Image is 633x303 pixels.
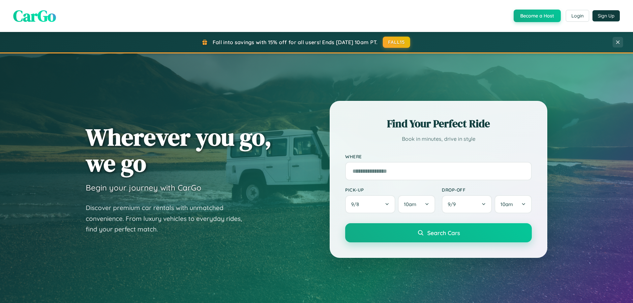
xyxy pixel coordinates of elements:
[86,202,251,235] p: Discover premium car rentals with unmatched convenience. From luxury vehicles to everyday rides, ...
[514,10,561,22] button: Become a Host
[442,195,492,213] button: 9/9
[345,195,395,213] button: 9/8
[495,195,532,213] button: 10am
[345,134,532,144] p: Book in minutes, drive in style
[383,37,410,48] button: FALL15
[86,124,272,176] h1: Wherever you go, we go
[404,201,416,207] span: 10am
[592,10,620,21] button: Sign Up
[448,201,459,207] span: 9 / 9
[427,229,460,236] span: Search Cars
[442,187,532,193] label: Drop-off
[500,201,513,207] span: 10am
[345,154,532,159] label: Where
[345,116,532,131] h2: Find Your Perfect Ride
[13,5,56,27] span: CarGo
[86,183,201,193] h3: Begin your journey with CarGo
[351,201,362,207] span: 9 / 8
[213,39,378,45] span: Fall into savings with 15% off for all users! Ends [DATE] 10am PT.
[398,195,435,213] button: 10am
[345,223,532,242] button: Search Cars
[345,187,435,193] label: Pick-up
[566,10,589,22] button: Login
